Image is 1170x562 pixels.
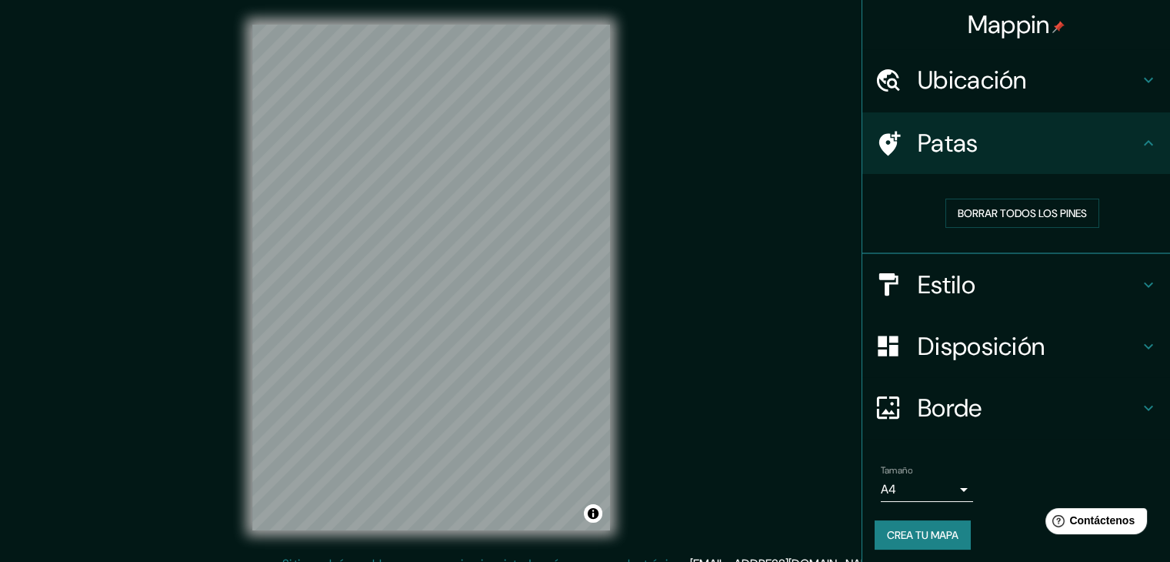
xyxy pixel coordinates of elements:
[918,330,1045,363] font: Disposición
[1052,21,1065,33] img: pin-icon.png
[968,8,1050,41] font: Mappin
[1033,502,1153,545] iframe: Lanzador de widgets de ayuda
[252,25,610,530] canvas: Mapa
[918,127,978,159] font: Patas
[862,254,1170,316] div: Estilo
[862,49,1170,111] div: Ubicación
[918,269,975,301] font: Estilo
[918,392,982,424] font: Borde
[881,477,973,502] div: A4
[862,377,1170,439] div: Borde
[862,316,1170,377] div: Disposición
[887,528,958,542] font: Crea tu mapa
[584,504,602,523] button: Activar o desactivar atribución
[918,64,1027,96] font: Ubicación
[881,481,896,497] font: A4
[881,464,912,477] font: Tamaño
[875,520,971,550] button: Crea tu mapa
[958,206,1087,220] font: Borrar todos los pines
[862,112,1170,174] div: Patas
[945,199,1099,228] button: Borrar todos los pines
